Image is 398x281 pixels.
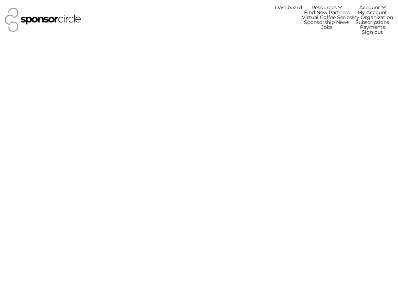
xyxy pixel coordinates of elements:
a: Virtual Coffee Series [302,15,352,20]
a: Dashboard [275,5,302,10]
span: Account [359,4,380,11]
a: Account [352,5,393,10]
a: My Account [352,10,393,15]
a: Find New Partners [302,10,352,15]
img: Sponsor Circle Logo [5,8,81,32]
span: Resources [311,4,337,11]
a: Resources [302,5,352,10]
a: Sign out [352,30,393,35]
a: Subscriptions [352,20,393,25]
a: Payments [352,25,393,30]
a: Jobs [302,25,352,30]
a: Sponsorship News [302,20,352,25]
a: My Organization [352,15,393,20]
